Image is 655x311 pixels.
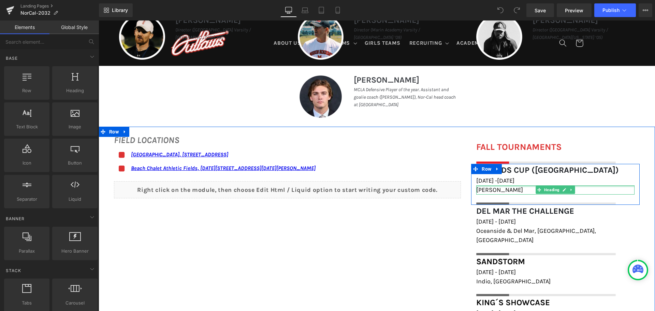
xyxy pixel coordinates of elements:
[54,299,96,307] span: Carousel
[6,159,47,167] span: Icon
[20,10,50,16] span: NorCal-2032
[255,66,357,87] i: MCLA Defensive Player of the year. Assistant and goalie coach ([PERSON_NAME]), Nor-Cal head coach...
[378,156,416,164] span: [DATE] -[DATE]
[99,3,133,17] a: New Library
[557,3,592,17] a: Preview
[20,3,99,9] a: Landing Pages
[378,186,476,195] font: Del Mar The Challenge
[49,20,99,34] a: Global Style
[330,3,346,17] a: Mobile
[378,257,452,265] span: Indio, [GEOGRAPHIC_DATA]
[378,277,451,287] span: King´s Showcase
[378,248,417,255] span: [DATE] - [DATE]
[280,3,297,17] a: Desktop
[297,3,313,17] a: Laptop
[5,55,18,61] span: Base
[378,289,417,296] span: [DATE] - [DATE]
[394,143,403,154] a: Expand / Collapse
[32,144,217,151] a: Beach Chalet Athletic Fields, [DATE][STREET_ADDRESS][DATE][PERSON_NAME]
[9,106,22,116] span: Row
[6,123,47,130] span: Text Block
[494,3,507,17] button: Undo
[378,121,463,132] font: FALL TOURNAMENTS
[510,3,524,17] button: Redo
[5,215,25,222] span: Banner
[444,165,462,173] span: Heading
[32,131,130,137] a: [GEOGRAPHIC_DATA], [STREET_ADDRESS]
[5,267,22,274] span: Stack
[469,165,477,173] a: Expand / Collapse
[313,3,330,17] a: Tablet
[54,196,96,203] span: Liquid
[77,6,152,20] i: Director ([GEOGRAPHIC_DATA] Varsity / [GEOGRAPHIC_DATA] ‘03)
[54,87,96,94] span: Heading
[434,6,509,20] i: Director ([GEOGRAPHIC_DATA] Varsity / [GEOGRAPHIC_DATA][US_STATE] ‘05)
[378,145,520,154] font: Legends Cup ([GEOGRAPHIC_DATA])
[565,7,583,14] span: Preview
[378,236,426,246] span: Sandstorm
[22,106,31,116] a: Expand / Collapse
[255,53,357,66] h1: [PERSON_NAME]
[381,143,394,154] span: Row
[6,196,47,203] span: Separator
[378,207,497,223] span: Oceanside & Del Mar, [GEOGRAPHIC_DATA], [GEOGRAPHIC_DATA]
[6,87,47,94] span: Row
[378,197,417,205] span: [DATE] - [DATE]
[6,299,47,307] span: Tabs
[255,6,321,20] i: Director (Marin Academy Varsity / [GEOGRAPHIC_DATA] ’09)
[602,8,620,13] span: Publish
[6,248,47,255] span: Parallax
[54,123,96,130] span: Image
[378,166,424,173] span: [PERSON_NAME]
[54,248,96,255] span: Hero Banner
[535,7,546,14] span: Save
[54,159,96,167] span: Button
[112,7,128,13] span: Library
[15,114,81,125] i: FIELD LOCATIONS
[594,3,636,17] button: Publish
[639,3,652,17] button: More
